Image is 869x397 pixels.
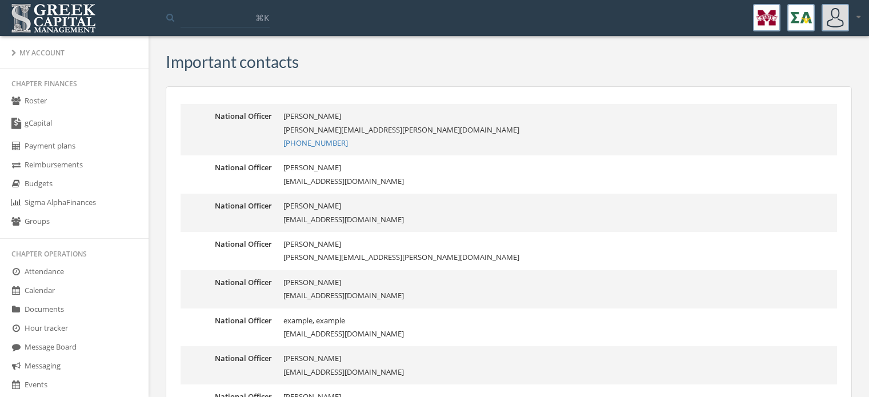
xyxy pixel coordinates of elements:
[283,161,837,188] dd: [PERSON_NAME] [EMAIL_ADDRESS][DOMAIN_NAME]
[283,138,348,148] a: [PHONE_NUMBER]
[166,53,299,71] h3: Important contacts
[181,199,272,211] dt: National Officer
[283,352,837,379] dd: [PERSON_NAME] [EMAIL_ADDRESS][DOMAIN_NAME]
[255,12,269,23] span: ⌘K
[11,48,137,58] div: My Account
[181,352,272,364] dt: National Officer
[181,110,272,122] dt: National Officer
[181,276,272,288] dt: National Officer
[283,314,837,341] dd: example, example [EMAIL_ADDRESS][DOMAIN_NAME]
[283,199,837,226] dd: [PERSON_NAME] [EMAIL_ADDRESS][DOMAIN_NAME]
[181,161,272,173] dt: National Officer
[283,276,837,303] dd: [PERSON_NAME] [EMAIL_ADDRESS][DOMAIN_NAME]
[283,238,837,264] dd: [PERSON_NAME] [PERSON_NAME][EMAIL_ADDRESS][PERSON_NAME][DOMAIN_NAME]
[283,110,837,150] dd: [PERSON_NAME] [PERSON_NAME][EMAIL_ADDRESS][PERSON_NAME][DOMAIN_NAME]
[181,238,272,250] dt: National Officer
[181,314,272,326] dt: National Officer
